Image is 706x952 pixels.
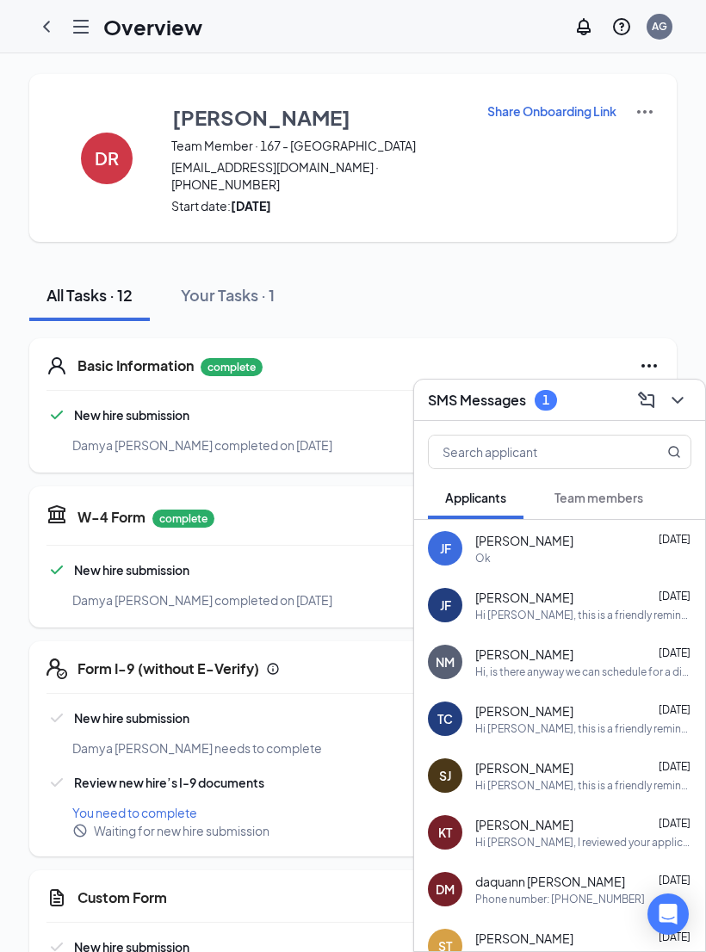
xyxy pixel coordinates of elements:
[72,805,197,820] span: You need to complete
[171,102,465,133] button: [PERSON_NAME]
[72,740,322,756] span: Damya [PERSON_NAME] needs to complete
[94,822,269,839] span: Waiting for new hire submission
[475,835,691,850] div: Hi [PERSON_NAME], I reviewed your application and would like to arrange an interview with you. Ar...
[554,490,643,505] span: Team members
[475,816,573,833] span: [PERSON_NAME]
[664,386,691,414] button: ChevronDown
[46,405,67,425] svg: Checkmark
[64,102,150,214] button: DR
[74,562,189,578] span: New hire submission
[475,665,691,679] div: Hi, is there anyway we can schedule for a different day and time?
[647,893,689,935] div: Open Intercom Messenger
[475,551,491,566] div: Ok
[77,508,146,527] h5: W-4 Form
[659,817,691,830] span: [DATE]
[667,445,681,459] svg: MagnifyingGlass
[475,702,573,720] span: [PERSON_NAME]
[436,653,455,671] div: NM
[652,19,667,34] div: AG
[440,597,451,614] div: JF
[573,16,594,37] svg: Notifications
[36,16,57,37] svg: ChevronLeft
[46,658,67,679] svg: FormI9EVerifyIcon
[542,393,549,407] div: 1
[475,532,573,549] span: [PERSON_NAME]
[636,390,657,411] svg: ComposeMessage
[201,358,263,376] p: complete
[152,510,214,528] p: complete
[77,888,167,907] h5: Custom Form
[639,355,660,376] svg: Ellipses
[475,589,573,606] span: [PERSON_NAME]
[72,823,88,838] svg: Blocked
[46,284,133,306] div: All Tasks · 12
[77,356,194,375] h5: Basic Information
[659,703,691,716] span: [DATE]
[486,102,617,121] button: Share Onboarding Link
[171,137,465,154] span: Team Member · 167 - [GEOGRAPHIC_DATA]
[266,662,280,676] svg: Info
[46,887,67,908] svg: CustomFormIcon
[475,892,645,906] div: Phone number: [PHONE_NUMBER]
[659,646,691,659] span: [DATE]
[95,152,119,164] h4: DR
[659,590,691,603] span: [DATE]
[437,710,453,727] div: TC
[611,16,632,37] svg: QuestionInfo
[445,490,506,505] span: Applicants
[487,102,616,120] p: Share Onboarding Link
[659,760,691,773] span: [DATE]
[74,775,264,790] span: Review new hire’s I-9 documents
[46,559,67,580] svg: Checkmark
[231,198,271,213] strong: [DATE]
[46,355,67,376] svg: User
[659,874,691,887] span: [DATE]
[438,824,452,841] div: KT
[667,390,688,411] svg: ChevronDown
[171,158,465,193] span: [EMAIL_ADDRESS][DOMAIN_NAME] · [PHONE_NUMBER]
[72,437,332,453] span: Damya [PERSON_NAME] completed on [DATE]
[46,504,67,524] svg: TaxGovernmentIcon
[71,16,91,37] svg: Hamburger
[475,778,691,793] div: Hi [PERSON_NAME], this is a friendly reminder. Your meeting with Smoothie King for Team Member at...
[659,930,691,943] span: [DATE]
[181,284,275,306] div: Your Tasks · 1
[72,592,332,608] span: Damya [PERSON_NAME] completed on [DATE]
[475,873,625,890] span: daquann [PERSON_NAME]
[635,102,655,122] img: More Actions
[429,436,633,468] input: Search applicant
[475,930,573,947] span: [PERSON_NAME]
[172,102,350,132] h3: [PERSON_NAME]
[171,197,465,214] span: Start date:
[475,646,573,663] span: [PERSON_NAME]
[440,540,451,557] div: JF
[439,767,451,784] div: SJ
[77,659,259,678] h5: Form I-9 (without E-Verify)
[46,708,67,728] svg: Checkmark
[475,608,691,622] div: Hi [PERSON_NAME], this is a friendly reminder. To move forward with your application for Team Mem...
[436,881,455,898] div: DM
[475,721,691,736] div: Hi [PERSON_NAME], this is a friendly reminder. Your meeting with Smoothie King for Team Member at...
[659,533,691,546] span: [DATE]
[633,386,660,414] button: ComposeMessage
[74,407,189,423] span: New hire submission
[46,772,67,793] svg: Checkmark
[428,391,526,410] h3: SMS Messages
[103,12,202,41] h1: Overview
[475,759,573,776] span: [PERSON_NAME]
[74,710,189,726] span: New hire submission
